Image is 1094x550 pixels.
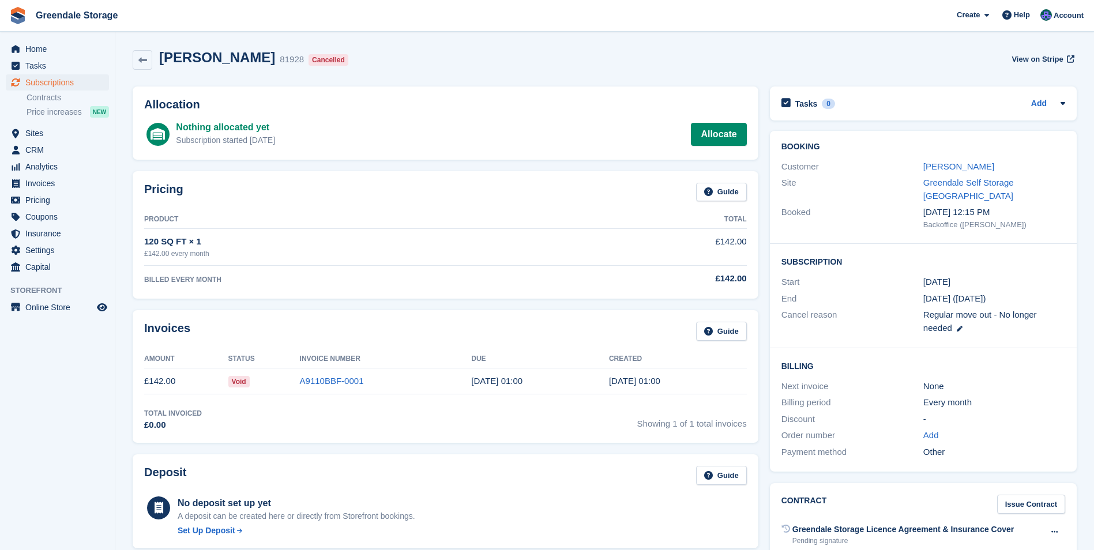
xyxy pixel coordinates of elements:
[25,225,95,242] span: Insurance
[1054,10,1084,21] span: Account
[696,466,747,485] a: Guide
[144,322,190,341] h2: Invoices
[25,125,95,141] span: Sites
[997,495,1065,514] a: Issue Contract
[822,99,835,109] div: 0
[781,276,923,289] div: Start
[300,376,364,386] a: A9110BBF-0001
[144,183,183,202] h2: Pricing
[923,413,1065,426] div: -
[178,510,415,522] p: A deposit can be created here or directly from Storefront bookings.
[573,229,747,265] td: £142.00
[144,368,228,394] td: £142.00
[6,159,109,175] a: menu
[923,310,1037,333] span: Regular move out - No longer needed
[923,293,986,303] span: [DATE] ([DATE])
[25,58,95,74] span: Tasks
[1040,9,1052,21] img: Richard Harrison
[6,242,109,258] a: menu
[923,446,1065,459] div: Other
[6,41,109,57] a: menu
[792,523,1014,536] div: Greendale Storage Licence Agreement & Insurance Cover
[6,74,109,91] a: menu
[6,299,109,315] a: menu
[781,292,923,306] div: End
[144,235,573,248] div: 120 SQ FT × 1
[1007,50,1077,69] a: View on Stripe
[609,376,660,386] time: 2025-04-17 00:00:58 UTC
[573,210,747,229] th: Total
[691,123,746,146] a: Allocate
[90,106,109,118] div: NEW
[696,322,747,341] a: Guide
[178,525,235,537] div: Set Up Deposit
[696,183,747,202] a: Guide
[280,53,304,66] div: 81928
[781,206,923,230] div: Booked
[144,98,747,111] h2: Allocation
[300,350,472,368] th: Invoice Number
[144,210,573,229] th: Product
[144,350,228,368] th: Amount
[781,380,923,393] div: Next invoice
[923,178,1014,201] a: Greendale Self Storage [GEOGRAPHIC_DATA]
[923,206,1065,219] div: [DATE] 12:15 PM
[9,7,27,24] img: stora-icon-8386f47178a22dfd0bd8f6a31ec36ba5ce8667c1dd55bd0f319d3a0aa187defe.svg
[25,242,95,258] span: Settings
[923,396,1065,409] div: Every month
[176,120,275,134] div: Nothing allocated yet
[781,446,923,459] div: Payment method
[25,259,95,275] span: Capital
[25,209,95,225] span: Coupons
[6,142,109,158] a: menu
[25,159,95,175] span: Analytics
[144,274,573,285] div: BILLED EVERY MONTH
[781,495,827,514] h2: Contract
[178,525,415,537] a: Set Up Deposit
[781,176,923,202] div: Site
[1012,54,1063,65] span: View on Stripe
[923,219,1065,231] div: Backoffice ([PERSON_NAME])
[25,175,95,191] span: Invoices
[6,209,109,225] a: menu
[923,380,1065,393] div: None
[309,54,348,66] div: Cancelled
[6,259,109,275] a: menu
[31,6,122,25] a: Greendale Storage
[923,429,939,442] a: Add
[176,134,275,146] div: Subscription started [DATE]
[781,429,923,442] div: Order number
[781,308,923,334] div: Cancel reason
[6,192,109,208] a: menu
[25,142,95,158] span: CRM
[1014,9,1030,21] span: Help
[795,99,818,109] h2: Tasks
[27,106,109,118] a: Price increases NEW
[228,376,250,387] span: Void
[781,396,923,409] div: Billing period
[781,142,1065,152] h2: Booking
[6,125,109,141] a: menu
[781,160,923,174] div: Customer
[95,300,109,314] a: Preview store
[144,408,202,419] div: Total Invoiced
[573,272,747,285] div: £142.00
[144,466,186,485] h2: Deposit
[781,413,923,426] div: Discount
[178,496,415,510] div: No deposit set up yet
[609,350,747,368] th: Created
[27,107,82,118] span: Price increases
[471,350,609,368] th: Due
[1031,97,1047,111] a: Add
[25,41,95,57] span: Home
[781,360,1065,371] h2: Billing
[6,225,109,242] a: menu
[923,276,950,289] time: 2025-04-17 00:00:00 UTC
[27,92,109,103] a: Contracts
[6,175,109,191] a: menu
[144,248,573,259] div: £142.00 every month
[25,299,95,315] span: Online Store
[781,255,1065,267] h2: Subscription
[6,58,109,74] a: menu
[159,50,275,65] h2: [PERSON_NAME]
